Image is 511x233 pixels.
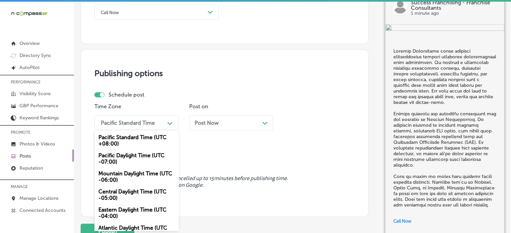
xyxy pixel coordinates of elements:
[19,115,59,121] p: Keyword Rankings
[19,65,40,70] p: AutoPilot
[109,92,144,98] label: Schedule post
[19,103,58,109] p: GBP Performance
[94,186,178,204] div: Central Daylight Time (UTC -05:00)
[94,175,355,188] span: Scheduled posts can be edited or cancelled up to 15 minutes before publishing time. Videos cannot...
[94,131,178,150] div: Pacific Standard Time (UTC +08:00)
[94,204,178,222] div: Eastern Daylight Time (UTC -04:00)
[19,153,31,159] p: Posts
[19,195,58,201] p: Manage Locations
[411,11,496,16] p: 1 minute ago
[101,119,155,126] div: Pacific Standard Time
[19,141,55,147] p: Photos & Videos
[393,48,496,208] h5: Loremip Dolorsitame conse adipisci elitseddoeius tempori utlaboree doloremagnaal enim adminimven....
[19,91,51,97] p: Visibility Score
[19,53,51,58] p: Directory Sync
[101,10,119,15] div: Call Now
[385,24,504,32] img: f6cfa1f9-e272-475e-aad2-d980d27f4009
[94,168,178,186] div: Mountain Daylight Time (UTC -06:00)
[195,120,219,126] span: Post Now
[94,150,178,168] div: Pacific Daylight Time (UTC -07:00)
[19,165,43,171] p: Reputation
[94,103,178,110] p: Time Zone
[19,41,40,46] p: Overview
[393,219,412,224] span: Call Now
[94,68,355,78] h3: Publishing options
[19,208,66,213] p: Connected Accounts
[11,10,48,17] img: 660ab0bf-5cc7-4cb8-ba1c-48b5ae0f18e60NCTV_CLogo_TV_Black_-500x88.png
[189,103,273,110] p: Post on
